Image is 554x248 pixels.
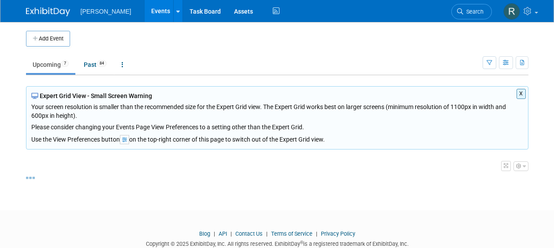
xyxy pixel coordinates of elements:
[77,56,113,73] a: Past84
[61,60,69,67] span: 7
[81,8,131,15] span: [PERSON_NAME]
[451,4,492,19] a: Search
[228,230,234,237] span: |
[31,120,523,131] div: Please consider changing your Events Page View Preferences to a setting other than the Expert Grid.
[235,230,263,237] a: Contact Us
[26,7,70,16] img: ExhibitDay
[463,8,483,15] span: Search
[199,230,210,237] a: Blog
[97,60,107,67] span: 84
[212,230,217,237] span: |
[264,230,270,237] span: |
[26,177,35,179] img: loading...
[271,230,312,237] a: Terms of Service
[314,230,320,237] span: |
[321,230,355,237] a: Privacy Policy
[219,230,227,237] a: API
[26,56,75,73] a: Upcoming7
[517,89,526,99] button: X
[31,131,523,144] div: Use the View Preferences button on the top-right corner of this page to switch out of the Expert ...
[31,91,523,100] div: Expert Grid View - Small Screen Warning
[300,240,303,245] sup: ®
[31,100,523,131] div: Your screen resolution is smaller than the recommended size for the Expert Grid view. The Expert ...
[26,31,70,47] button: Add Event
[503,3,520,20] img: Rachel Lukcic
